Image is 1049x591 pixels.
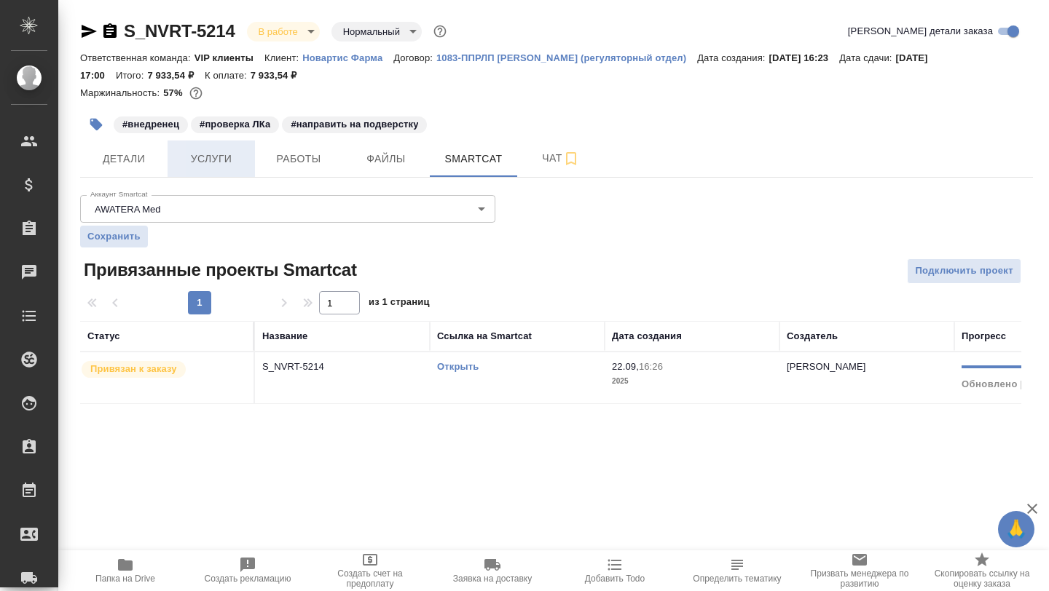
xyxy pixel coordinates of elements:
[90,362,177,376] p: Привязан к заказу
[186,84,205,103] button: 2850.36 RUB;
[962,329,1006,344] div: Прогресс
[787,329,838,344] div: Создатель
[676,550,798,591] button: Определить тематику
[393,52,436,63] p: Договор:
[930,568,1034,589] span: Скопировать ссылку на оценку заказа
[693,574,781,584] span: Определить тематику
[351,150,421,168] span: Файлы
[431,550,554,591] button: Заявка на доставку
[80,108,112,140] button: Добавить тэг
[90,203,165,215] button: AWATERA Med
[176,150,246,168] span: Услуги
[612,329,682,344] div: Дата создания
[1004,514,1029,544] span: 🙏
[205,574,291,584] span: Создать рекламацию
[562,150,580,167] svg: Подписаться
[526,149,596,167] span: Чат
[112,117,189,130] span: внедренец
[431,22,449,41] button: Доп статусы указывают на важность/срочность заказа
[195,52,264,63] p: VIP клиенты
[186,550,309,591] button: Создать рекламацию
[839,52,895,63] p: Дата сдачи:
[254,25,302,38] button: В работе
[436,51,697,63] a: 1083-ППРЛП [PERSON_NAME] (регуляторный отдел)
[612,361,639,372] p: 22.09,
[302,51,393,63] a: Новартис Фарма
[189,117,280,130] span: проверка ЛКа
[87,329,120,344] div: Статус
[769,52,840,63] p: [DATE] 16:23
[251,70,308,81] p: 7 933,54 ₽
[95,574,155,584] span: Папка на Drive
[163,87,186,98] p: 57%
[291,117,418,132] p: #направить на подверстку
[147,70,205,81] p: 7 933,54 ₽
[807,568,912,589] span: Призвать менеджера по развитию
[64,550,186,591] button: Папка на Drive
[80,87,163,98] p: Маржинальность:
[437,329,532,344] div: Ссылка на Smartcat
[280,117,428,130] span: направить на подверстку
[787,361,866,372] p: [PERSON_NAME]
[798,550,921,591] button: Призвать менеджера по развитию
[247,22,320,41] div: В работе
[80,258,357,282] span: Привязанные проекты Smartcat
[915,263,1013,279] span: Подключить проект
[262,360,423,374] p: S_NVRT-5214
[439,150,508,168] span: Smartcat
[89,150,159,168] span: Детали
[80,52,195,63] p: Ответственная команда:
[101,23,119,40] button: Скопировать ссылку
[87,229,141,244] span: Сохранить
[639,361,663,372] p: 16:26
[697,52,769,63] p: Дата создания:
[318,568,423,589] span: Создать счет на предоплату
[309,550,431,591] button: Создать счет на предоплату
[205,70,251,81] p: К оплате:
[848,24,993,39] span: [PERSON_NAME] детали заказа
[369,293,430,314] span: из 1 страниц
[80,226,148,247] button: Сохранить
[612,374,772,389] p: 2025
[907,258,1021,284] button: Подключить проект
[436,52,697,63] p: 1083-ППРЛП [PERSON_NAME] (регуляторный отдел)
[124,21,235,41] a: S_NVRT-5214
[264,150,334,168] span: Работы
[262,329,307,344] div: Название
[585,574,645,584] span: Добавить Todo
[437,361,479,372] a: Открыть
[554,550,676,591] button: Добавить Todo
[116,70,147,81] p: Итого:
[998,511,1034,547] button: 🙏
[122,117,179,132] p: #внедренец
[80,195,495,223] div: AWATERA Med
[302,52,393,63] p: Новартис Фарма
[453,574,532,584] span: Заявка на доставку
[339,25,404,38] button: Нормальный
[200,117,270,132] p: #проверка ЛКа
[921,550,1043,591] button: Скопировать ссылку на оценку заказа
[264,52,302,63] p: Клиент:
[80,23,98,40] button: Скопировать ссылку для ЯМессенджера
[331,22,422,41] div: В работе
